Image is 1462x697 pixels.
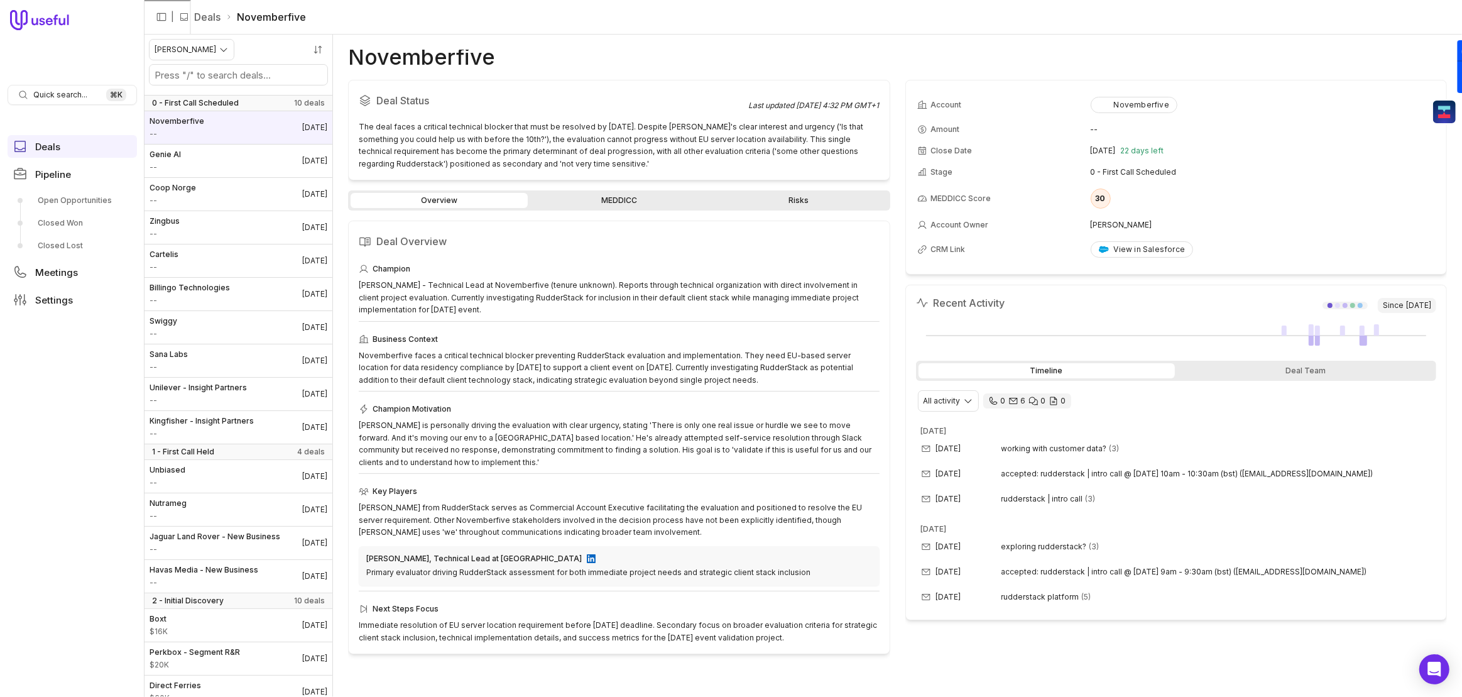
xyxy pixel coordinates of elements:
span: 2 - Initial Discovery [152,596,224,606]
time: Deal Close Date [302,422,327,432]
a: Unilever - Insight Partners--[DATE] [145,378,332,410]
a: Jaguar Land Rover - New Business--[DATE] [145,527,332,559]
span: Unilever - Insight Partners [150,383,247,393]
time: Deal Close Date [302,156,327,166]
span: Amount [150,195,196,206]
time: Deal Close Date [302,222,327,233]
div: Champion [359,261,880,277]
span: Amount [150,229,180,239]
h2: Recent Activity [916,295,1005,310]
a: Risks [710,193,887,208]
span: Deals [35,142,60,151]
span: 3 emails in thread [1086,494,1096,504]
time: Deal Close Date [302,256,327,266]
time: [DATE] [936,592,961,602]
span: Boxt [150,614,168,624]
span: 0 - First Call Scheduled [152,98,239,108]
span: Zingbus [150,216,180,226]
h2: Deal Status [359,91,749,111]
time: Deal Close Date [302,189,327,199]
time: Deal Close Date [302,620,327,630]
li: Novemberfive [226,9,306,25]
div: Timeline [919,363,1175,378]
a: Closed Won [8,213,137,233]
time: [DATE] 4:32 PM GMT+1 [797,101,880,110]
div: Business Context [359,332,880,347]
span: Amount [150,295,230,305]
div: [PERSON_NAME], Technical Lead at [GEOGRAPHIC_DATA] [366,554,582,564]
time: Deal Close Date [302,356,327,366]
a: Sana Labs--[DATE] [145,344,332,377]
span: Amount [150,544,280,554]
span: MEDDICC Score [931,194,991,204]
time: Deal Close Date [302,538,327,548]
div: Champion Motivation [359,402,880,417]
a: View in Salesforce [1091,241,1194,258]
time: [DATE] [936,567,961,577]
a: Genie AI--[DATE] [145,145,332,177]
div: [PERSON_NAME] is personally driving the evaluation with clear urgency, stating 'There is only one... [359,419,880,468]
span: Unbiased [150,465,185,475]
span: Amount [150,129,204,139]
div: Key Players [359,484,880,499]
a: Novemberfive--[DATE] [145,111,332,144]
span: Jaguar Land Rover - New Business [150,532,280,542]
a: Cartelis--[DATE] [145,244,332,277]
a: Zingbus--[DATE] [145,211,332,244]
a: Unbiased--[DATE] [145,460,332,493]
span: 1 - First Call Held [152,447,214,457]
time: Deal Close Date [302,471,327,481]
span: accepted: rudderstack | intro call @ [DATE] 10am - 10:30am (bst) ([EMAIL_ADDRESS][DOMAIN_NAME]) [1001,469,1373,479]
span: 10 deals [294,98,325,108]
a: MEDDICC [530,193,707,208]
a: Meetings [8,261,137,283]
span: Amount [150,478,185,488]
a: Deals [194,9,221,25]
time: Deal Close Date [302,123,327,133]
span: Stage [931,167,953,177]
div: Open Intercom Messenger [1419,654,1449,684]
div: Novemberfive [1099,100,1169,110]
span: Close Date [931,146,973,156]
time: [DATE] [936,469,961,479]
div: Pipeline submenu [8,190,137,256]
span: Amount [150,578,258,588]
span: Meetings [35,268,78,277]
a: Deals [8,135,137,158]
span: Amount [150,511,187,521]
time: Deal Close Date [302,322,327,332]
div: Deal Team [1177,363,1434,378]
span: Swiggy [150,316,177,326]
span: Amount [150,429,254,439]
h1: Novemberfive [348,50,495,65]
button: Sort by [308,40,327,59]
span: Amount [150,395,247,405]
span: Kingfisher - Insight Partners [150,416,254,426]
span: | [171,9,174,25]
div: 0 calls and 6 email threads [983,393,1071,409]
span: Perkbox - Segment R&R [150,647,240,657]
span: Genie AI [150,150,181,160]
a: Boxt$16K[DATE] [145,609,332,642]
time: [DATE] [1091,146,1116,156]
span: Billingo Technologies [150,283,230,293]
div: [PERSON_NAME] - Technical Lead at Novemberfive (tenure unknown). Reports through technical organi... [359,279,880,316]
span: working with customer data? [1001,444,1107,454]
span: rudderstack | intro call [1001,494,1083,504]
a: Pipeline [8,163,137,185]
span: Coop Norge [150,183,196,193]
td: 0 - First Call Scheduled [1091,162,1435,182]
a: Nutrameg--[DATE] [145,493,332,526]
div: Novemberfive faces a critical technical blocker preventing RudderStack evaluation and implementat... [359,349,880,387]
span: Amount [931,124,960,134]
a: Open Opportunities [8,190,137,211]
span: 3 emails in thread [1110,444,1120,454]
button: Novemberfive [1091,97,1177,113]
span: Since [1378,298,1436,313]
div: The deal faces a critical technical blocker that must be resolved by [DATE]. Despite [PERSON_NAME... [359,121,880,170]
span: Settings [35,295,73,305]
span: Amount [150,627,168,637]
span: rudderstack platform [1001,592,1079,602]
kbd: ⌘ K [106,89,126,101]
span: 22 days left [1121,146,1164,156]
